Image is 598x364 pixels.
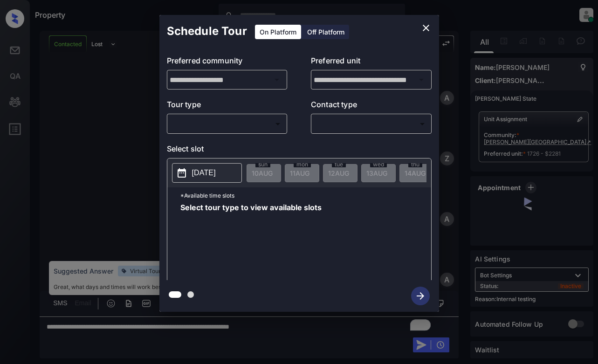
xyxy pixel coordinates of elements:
[255,25,301,39] div: On Platform
[417,19,435,37] button: close
[167,55,288,70] p: Preferred community
[311,99,432,114] p: Contact type
[180,204,322,278] span: Select tour type to view available slots
[167,143,432,158] p: Select slot
[167,99,288,114] p: Tour type
[159,15,254,48] h2: Schedule Tour
[302,25,349,39] div: Off Platform
[311,55,432,70] p: Preferred unit
[172,163,242,183] button: [DATE]
[192,167,216,179] p: [DATE]
[180,187,431,204] p: *Available time slots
